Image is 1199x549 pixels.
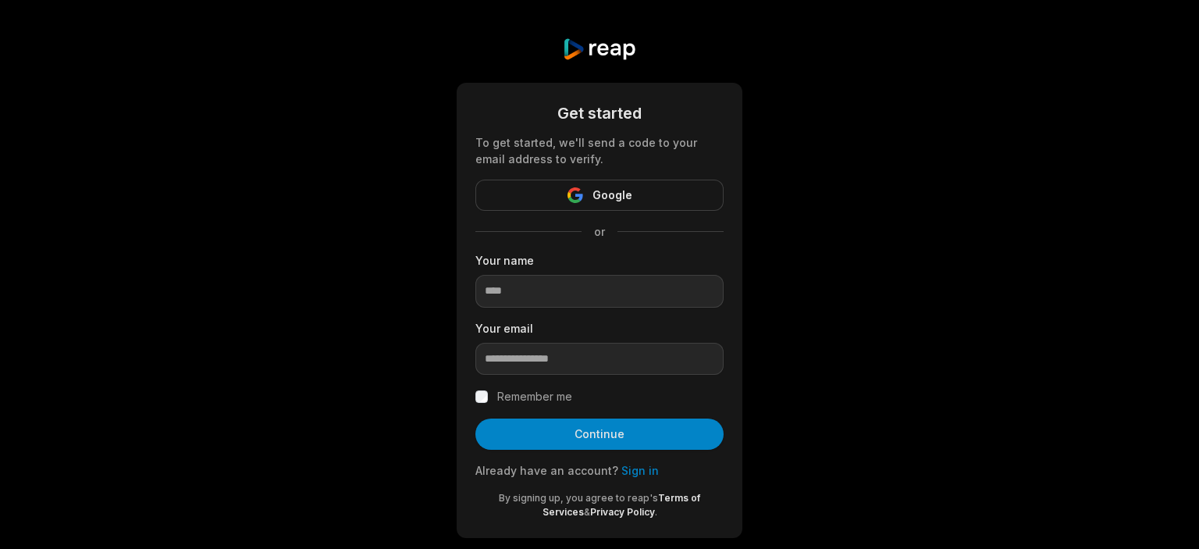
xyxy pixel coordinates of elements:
[562,37,636,61] img: reap
[475,252,724,269] label: Your name
[475,134,724,167] div: To get started, we'll send a code to your email address to verify.
[590,506,655,518] a: Privacy Policy
[584,506,590,518] span: &
[475,102,724,125] div: Get started
[621,464,659,477] a: Sign in
[475,180,724,211] button: Google
[655,506,657,518] span: .
[475,419,724,450] button: Continue
[582,223,617,240] span: or
[592,186,632,205] span: Google
[475,464,618,477] span: Already have an account?
[499,492,658,504] span: By signing up, you agree to reap's
[497,387,572,406] label: Remember me
[475,320,724,337] label: Your email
